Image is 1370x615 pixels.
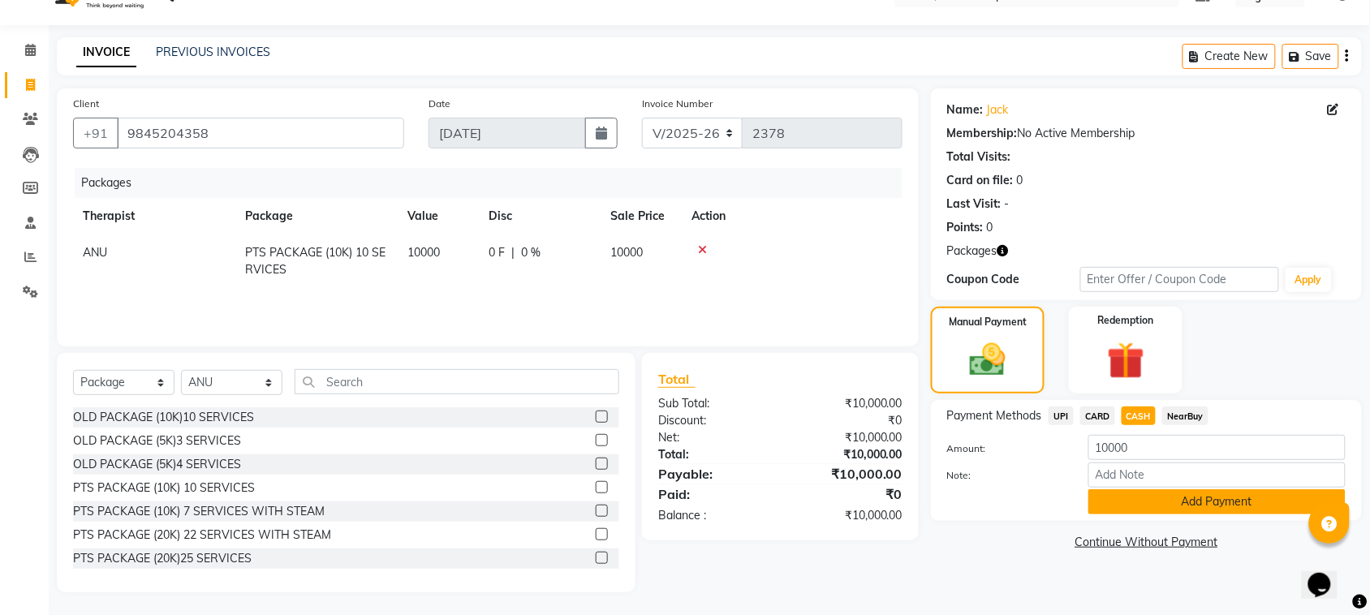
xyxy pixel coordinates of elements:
[1286,268,1332,292] button: Apply
[947,271,1080,288] div: Coupon Code
[1162,406,1208,425] span: NearBuy
[947,101,984,118] div: Name:
[642,97,713,111] label: Invoice Number
[780,446,915,463] div: ₹10,000.00
[646,464,781,484] div: Payable:
[521,244,541,261] span: 0 %
[959,339,1017,381] img: _cash.svg
[947,125,1018,142] div: Membership:
[511,244,515,261] span: |
[73,550,252,567] div: PTS PACKAGE (20K)25 SERVICES
[646,507,781,524] div: Balance :
[947,243,997,260] span: Packages
[646,429,781,446] div: Net:
[73,97,99,111] label: Client
[1080,267,1279,292] input: Enter Offer / Coupon Code
[156,45,270,59] a: PREVIOUS INVOICES
[935,468,1076,483] label: Note:
[780,464,915,484] div: ₹10,000.00
[947,125,1346,142] div: No Active Membership
[73,503,325,520] div: PTS PACKAGE (10K) 7 SERVICES WITH STEAM
[73,432,241,449] div: OLD PACKAGE (5K)3 SERVICES
[1080,406,1115,425] span: CARD
[1088,489,1346,514] button: Add Payment
[1005,196,1010,213] div: -
[73,527,331,544] div: PTS PACKAGE (20K) 22 SERVICES WITH STEAM
[949,315,1027,329] label: Manual Payment
[1183,44,1276,69] button: Create New
[682,198,903,234] th: Action
[429,97,450,111] label: Date
[1049,406,1074,425] span: UPI
[780,484,915,504] div: ₹0
[987,219,993,236] div: 0
[646,412,781,429] div: Discount:
[935,441,1076,456] label: Amount:
[1098,313,1154,328] label: Redemption
[1088,435,1346,460] input: Amount
[947,172,1014,189] div: Card on file:
[780,429,915,446] div: ₹10,000.00
[646,395,781,412] div: Sub Total:
[780,395,915,412] div: ₹10,000.00
[1017,172,1023,189] div: 0
[117,118,404,148] input: Search by Name/Mobile/Email/Code
[934,534,1359,551] a: Continue Without Payment
[947,196,1002,213] div: Last Visit:
[1096,338,1157,384] img: _gift.svg
[73,118,118,148] button: +91
[295,369,619,394] input: Search
[646,446,781,463] div: Total:
[610,245,643,260] span: 10000
[83,245,107,260] span: ANU
[398,198,479,234] th: Value
[235,198,398,234] th: Package
[947,148,1011,166] div: Total Visits:
[489,244,505,261] span: 0 F
[1088,462,1346,488] input: Add Note
[601,198,682,234] th: Sale Price
[73,480,255,497] div: PTS PACKAGE (10K) 10 SERVICES
[1282,44,1339,69] button: Save
[73,456,241,473] div: OLD PACKAGE (5K)4 SERVICES
[75,168,915,198] div: Packages
[987,101,1009,118] a: Jack
[1302,550,1354,599] iframe: chat widget
[407,245,440,260] span: 10000
[947,407,1042,424] span: Payment Methods
[780,507,915,524] div: ₹10,000.00
[245,245,386,277] span: PTS PACKAGE (10K) 10 SERVICES
[646,484,781,504] div: Paid:
[479,198,601,234] th: Disc
[73,409,254,426] div: OLD PACKAGE (10K)10 SERVICES
[76,38,136,67] a: INVOICE
[947,219,984,236] div: Points:
[780,412,915,429] div: ₹0
[658,371,696,388] span: Total
[1122,406,1157,425] span: CASH
[73,198,235,234] th: Therapist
